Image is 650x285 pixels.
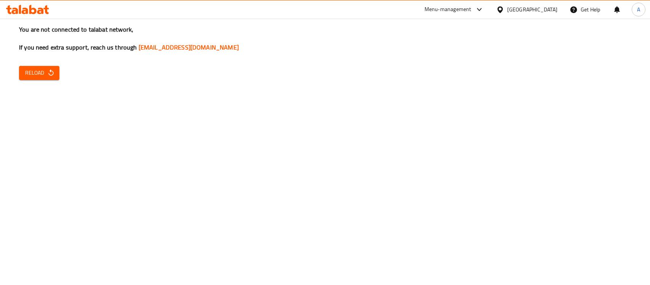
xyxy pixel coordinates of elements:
span: Reload [25,68,53,78]
a: [EMAIL_ADDRESS][DOMAIN_NAME] [139,42,239,53]
span: A [637,5,640,14]
button: Reload [19,66,59,80]
div: [GEOGRAPHIC_DATA] [507,5,557,14]
div: Menu-management [425,5,471,14]
h3: You are not connected to talabat network, If you need extra support, reach us through [19,25,631,52]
